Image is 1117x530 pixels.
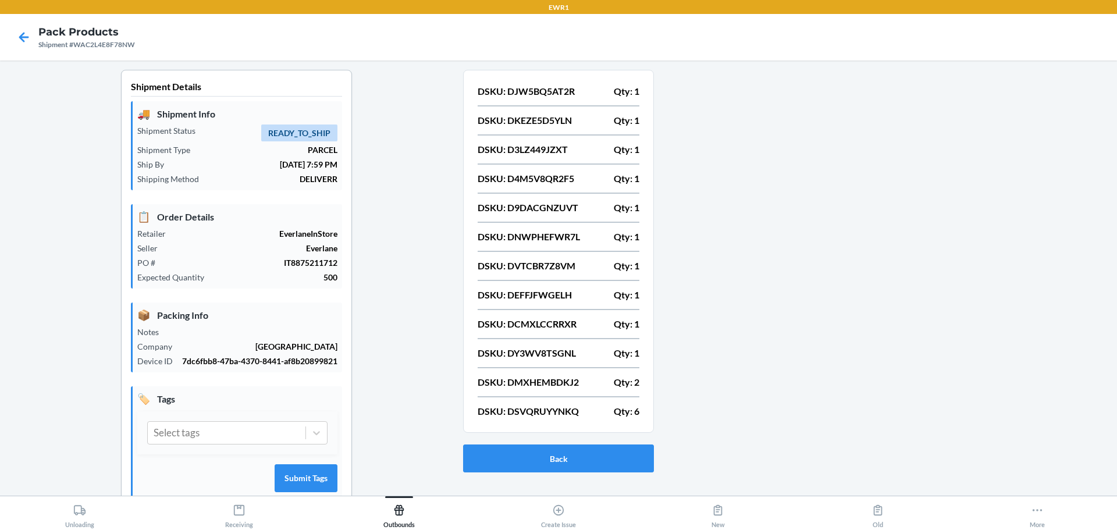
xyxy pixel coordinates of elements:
[614,259,639,273] p: Qty: 1
[463,444,654,472] button: Back
[1030,499,1045,528] div: More
[614,201,639,215] p: Qty: 1
[798,496,957,528] button: Old
[478,404,579,418] p: DSKU: DSVQRUYYNKQ
[137,391,337,407] p: Tags
[871,499,884,528] div: Old
[478,375,579,389] p: DSKU: DMXHEMBDKJ2
[614,404,639,418] p: Qty: 6
[137,257,165,269] p: PO #
[958,496,1117,528] button: More
[200,144,337,156] p: PARCEL
[38,40,135,50] div: Shipment #WAC2L4E8F78NW
[261,125,337,141] span: READY_TO_SHIP
[159,496,319,528] button: Receiving
[137,125,205,137] p: Shipment Status
[225,499,253,528] div: Receiving
[131,80,342,97] p: Shipment Details
[137,307,150,323] span: 📦
[614,375,639,389] p: Qty: 2
[478,172,574,186] p: DSKU: D4M5V8QR2F5
[478,143,568,156] p: DSKU: D3LZ449JZXT
[478,346,576,360] p: DSKU: DY3WV8TSGNL
[638,496,798,528] button: New
[137,209,337,225] p: Order Details
[137,307,337,323] p: Packing Info
[182,355,337,367] p: 7dc6fbb8-47ba-4370-8441-af8b20899821
[383,499,415,528] div: Outbounds
[478,113,572,127] p: DSKU: DKEZE5D5YLN
[137,173,208,185] p: Shipping Method
[712,499,725,528] div: New
[137,340,182,353] p: Company
[478,259,575,273] p: DSKU: DVTCBR7Z8VM
[137,144,200,156] p: Shipment Type
[614,143,639,156] p: Qty: 1
[614,84,639,98] p: Qty: 1
[154,425,200,440] div: Select tags
[137,158,173,170] p: Ship By
[614,172,639,186] p: Qty: 1
[173,158,337,170] p: [DATE] 7:59 PM
[137,355,182,367] p: Device ID
[208,173,337,185] p: DELIVERR
[478,317,577,331] p: DSKU: DCMXLCCRRXR
[541,499,576,528] div: Create Issue
[65,499,94,528] div: Unloading
[614,113,639,127] p: Qty: 1
[165,257,337,269] p: IT8875211712
[137,209,150,225] span: 📋
[137,391,150,407] span: 🏷️
[478,84,575,98] p: DSKU: DJW5BQ5AT2R
[137,271,214,283] p: Expected Quantity
[175,227,337,240] p: EverlaneInStore
[614,288,639,302] p: Qty: 1
[478,288,572,302] p: DSKU: DEFFJFWGELH
[275,464,337,492] button: Submit Tags
[137,227,175,240] p: Retailer
[478,201,578,215] p: DSKU: D9DACGNZUVT
[478,230,580,244] p: DSKU: DNWPHEFWR7L
[549,2,569,13] p: EWR1
[137,106,150,122] span: 🚚
[38,24,135,40] h4: Pack Products
[137,326,168,338] p: Notes
[479,496,638,528] button: Create Issue
[319,496,479,528] button: Outbounds
[137,242,167,254] p: Seller
[214,271,337,283] p: 500
[182,340,337,353] p: [GEOGRAPHIC_DATA]
[167,242,337,254] p: Everlane
[614,317,639,331] p: Qty: 1
[614,230,639,244] p: Qty: 1
[137,106,337,122] p: Shipment Info
[614,346,639,360] p: Qty: 1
